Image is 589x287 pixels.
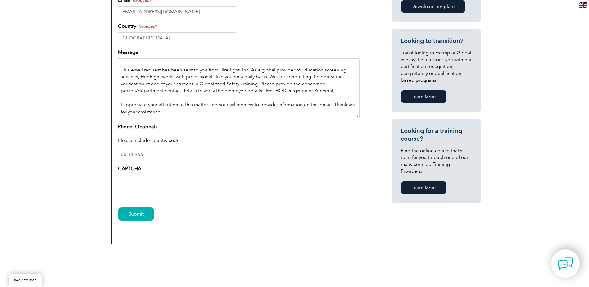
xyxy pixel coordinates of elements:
[9,274,42,287] a: BACK TO TOP
[137,23,156,30] span: (Required)
[401,37,472,45] h3: Looking to transition?
[401,49,472,84] p: Transitioning to Exemplar Global is easy! Let us assist you with our certification recognition, c...
[401,181,446,194] a: Learn More
[118,123,157,130] label: Phone (Optional)
[118,22,156,30] label: Country
[118,48,138,56] label: Message
[401,90,446,103] a: Learn More
[558,256,573,271] img: contact-chat.png
[118,165,141,172] label: CAPTCHA
[579,2,587,8] img: en
[118,133,360,149] div: Please include country code
[401,147,472,175] p: Find the online course that’s right for you through one of our many certified Training Providers.
[401,127,472,143] h3: Looking for a training course?
[118,175,212,199] iframe: reCAPTCHA
[118,207,154,221] input: Submit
